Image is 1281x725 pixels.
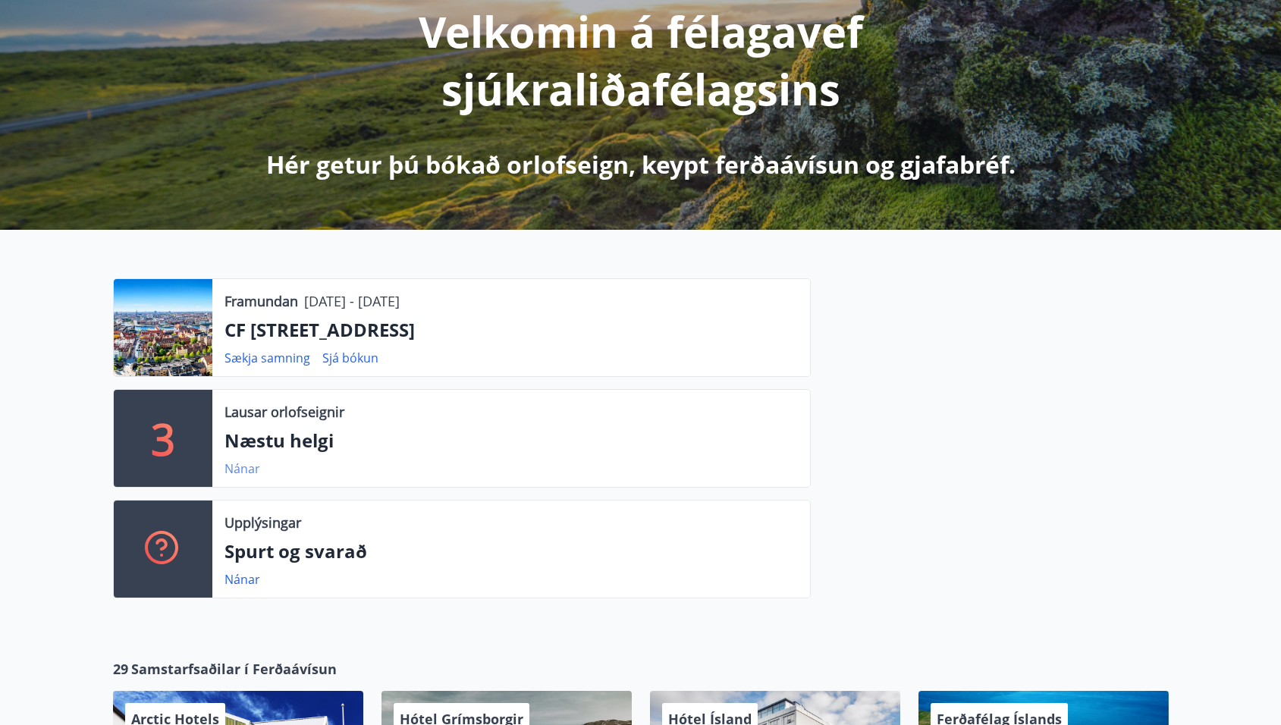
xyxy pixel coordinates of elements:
[224,513,301,532] p: Upplýsingar
[224,538,798,564] p: Spurt og svarað
[240,2,1041,118] p: Velkomin á félagavef sjúkraliðafélagsins
[304,291,400,311] p: [DATE] - [DATE]
[224,317,798,343] p: CF [STREET_ADDRESS]
[151,410,175,467] p: 3
[224,571,260,588] a: Nánar
[266,148,1016,181] p: Hér getur þú bókað orlofseign, keypt ferðaávísun og gjafabréf.
[224,460,260,477] a: Nánar
[113,659,128,679] span: 29
[224,350,310,366] a: Sækja samning
[322,350,378,366] a: Sjá bókun
[224,291,298,311] p: Framundan
[131,659,337,679] span: Samstarfsaðilar í Ferðaávísun
[224,402,344,422] p: Lausar orlofseignir
[224,428,798,454] p: Næstu helgi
